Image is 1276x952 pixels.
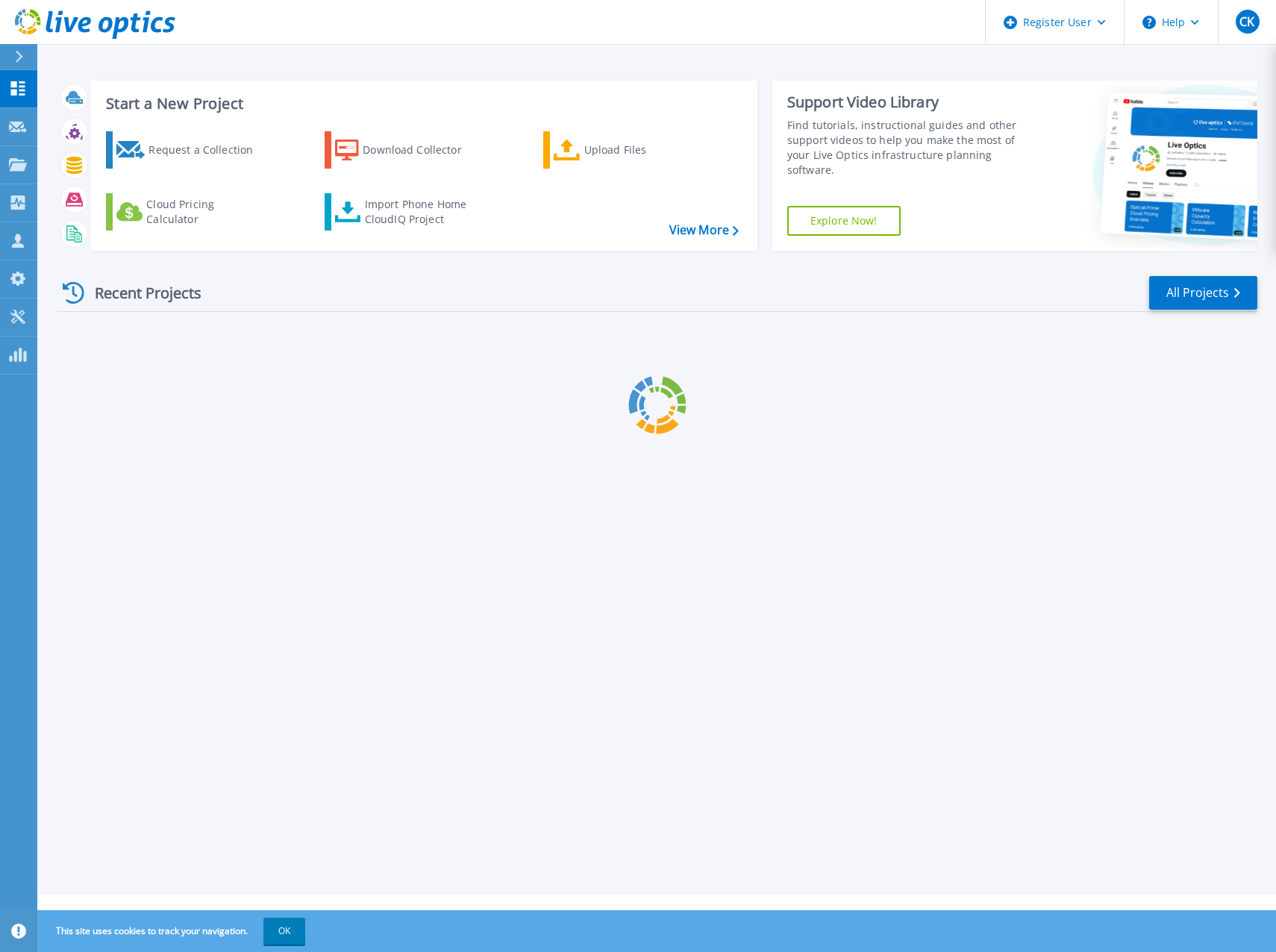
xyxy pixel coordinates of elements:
[787,93,1033,112] div: Support Video Library
[1239,16,1254,28] span: CK
[263,918,305,945] button: OK
[41,918,305,945] span: This site uses cookies to track your navigation.
[146,197,266,227] div: Cloud Pricing Calculator
[106,95,738,112] h3: Start a New Project
[325,131,491,169] a: Download Collector
[787,118,1033,178] div: Find tutorials, instructional guides and other support videos to help you make the most of your L...
[787,206,901,236] a: Explore Now!
[57,275,222,311] div: Recent Projects
[148,135,268,165] div: Request a Collection
[584,135,704,165] div: Upload Files
[669,223,739,237] a: View More
[363,135,482,165] div: Download Collector
[365,197,481,227] div: Import Phone Home CloudIQ Project
[1149,276,1257,310] a: All Projects
[106,131,272,169] a: Request a Collection
[543,131,710,169] a: Upload Files
[106,193,272,231] a: Cloud Pricing Calculator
